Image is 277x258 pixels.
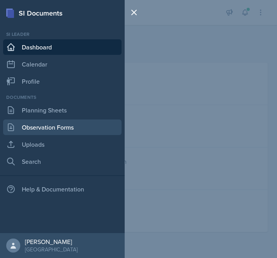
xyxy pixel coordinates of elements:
a: Observation Forms [3,119,122,135]
div: Help & Documentation [3,181,122,197]
a: Uploads [3,137,122,152]
div: Si leader [3,31,122,38]
div: [PERSON_NAME] [25,238,78,246]
div: [GEOGRAPHIC_DATA] [25,246,78,253]
a: Planning Sheets [3,102,122,118]
a: Dashboard [3,39,122,55]
a: Calendar [3,56,122,72]
div: Documents [3,94,122,101]
a: Profile [3,74,122,89]
a: Search [3,154,122,169]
